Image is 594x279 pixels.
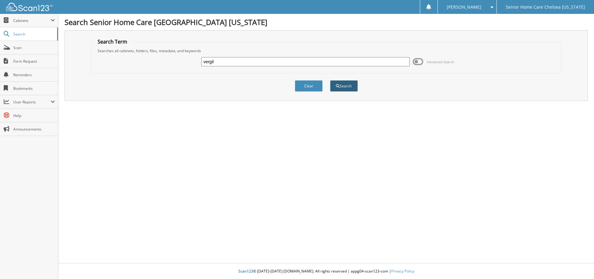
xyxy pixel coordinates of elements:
span: Help [13,113,55,118]
legend: Search Term [94,38,130,45]
span: Reminders [13,72,55,77]
span: Scan123 [238,269,253,274]
button: Clear [295,80,323,92]
span: Advanced Search [427,60,454,64]
img: scan123-logo-white.svg [6,3,52,11]
div: © [DATE]-[DATE] [DOMAIN_NAME]. All rights reserved | appg04-scan123-com | [58,264,594,279]
span: User Reports [13,99,51,105]
span: Senior Home Care Chelsea [US_STATE] [506,5,585,9]
button: Search [330,80,358,92]
span: Bookmarks [13,86,55,91]
span: Search [13,31,54,37]
h1: Search Senior Home Care [GEOGRAPHIC_DATA] [US_STATE] [65,17,588,27]
div: Searches all cabinets, folders, files, metadata, and keywords [94,48,558,53]
a: Privacy Policy [391,269,414,274]
span: Cabinets [13,18,51,23]
span: Scan [13,45,55,50]
span: Announcements [13,127,55,132]
iframe: Chat Widget [563,249,594,279]
span: [PERSON_NAME] [447,5,481,9]
span: Form Request [13,59,55,64]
